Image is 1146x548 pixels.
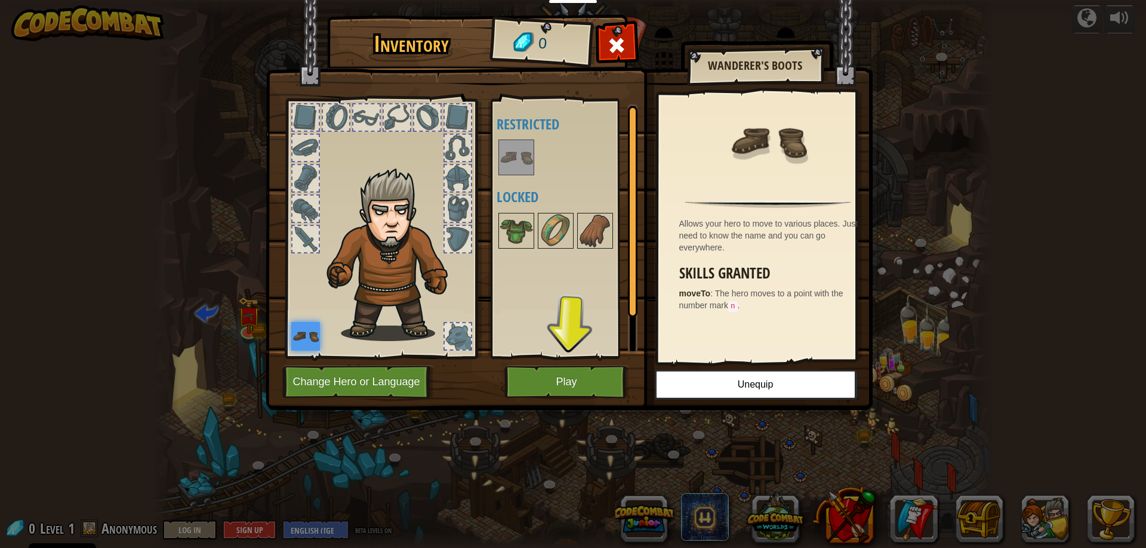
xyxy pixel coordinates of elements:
h2: Wanderer's Boots [699,59,811,72]
img: hr.png [685,200,851,208]
img: portrait.png [291,322,320,351]
span: : [710,289,715,298]
h3: Skills Granted [679,265,863,281]
img: portrait.png [539,214,572,247]
img: portrait.png [729,103,807,180]
img: portrait.png [500,141,533,174]
img: hair_m2.png [321,168,467,341]
button: Unequip [655,370,857,400]
button: Change Hero or Language [282,366,434,398]
span: 0 [537,33,547,55]
button: Play [504,366,629,398]
h4: Locked [497,189,646,205]
h4: Restricted [497,116,646,132]
img: portrait.png [578,214,612,247]
img: portrait.png [500,214,533,247]
span: The hero moves to a point with the number mark . [679,289,843,310]
code: n [728,301,738,312]
h1: Inventory [335,32,488,57]
strong: moveTo [679,289,711,298]
div: Allows your hero to move to various places. Just need to know the name and you can go everywhere. [679,218,863,253]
